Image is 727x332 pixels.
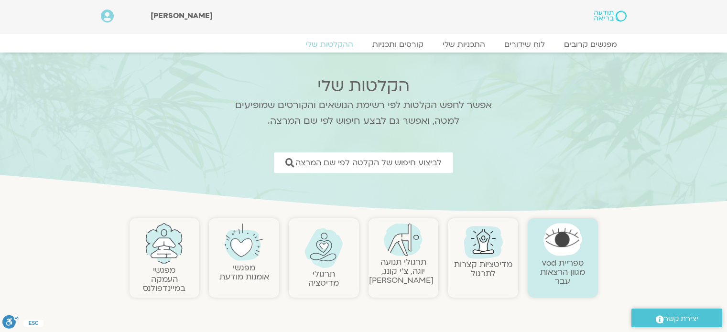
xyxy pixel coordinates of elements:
nav: Menu [101,40,627,49]
span: יצירת קשר [664,312,698,325]
a: לביצוע חיפוש של הקלטה לפי שם המרצה [274,152,453,173]
a: מפגשיהעמקה במיינדפולנס [143,265,185,294]
a: תרגולי תנועהיוגה, צ׳י קונג, [PERSON_NAME] [369,257,434,286]
a: מפגשיאומנות מודעת [219,262,269,282]
a: לוח שידורים [495,40,554,49]
a: ספריית vodמגוון הרצאות עבר [540,257,585,287]
h2: הקלטות שלי [223,76,505,96]
span: לביצוע חיפוש של הקלטה לפי שם המרצה [295,158,442,167]
a: יצירת קשר [631,309,722,327]
a: מדיטציות קצרות לתרגול [454,259,512,279]
span: [PERSON_NAME] [151,11,213,21]
a: מפגשים קרובים [554,40,627,49]
a: ההקלטות שלי [296,40,363,49]
a: התכניות שלי [433,40,495,49]
p: אפשר לחפש הקלטות לפי רשימת הנושאים והקורסים שמופיעים למטה, ואפשר גם לבצע חיפוש לפי שם המרצה. [223,97,505,129]
a: קורסים ותכניות [363,40,433,49]
a: תרגולימדיטציה [308,268,339,289]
